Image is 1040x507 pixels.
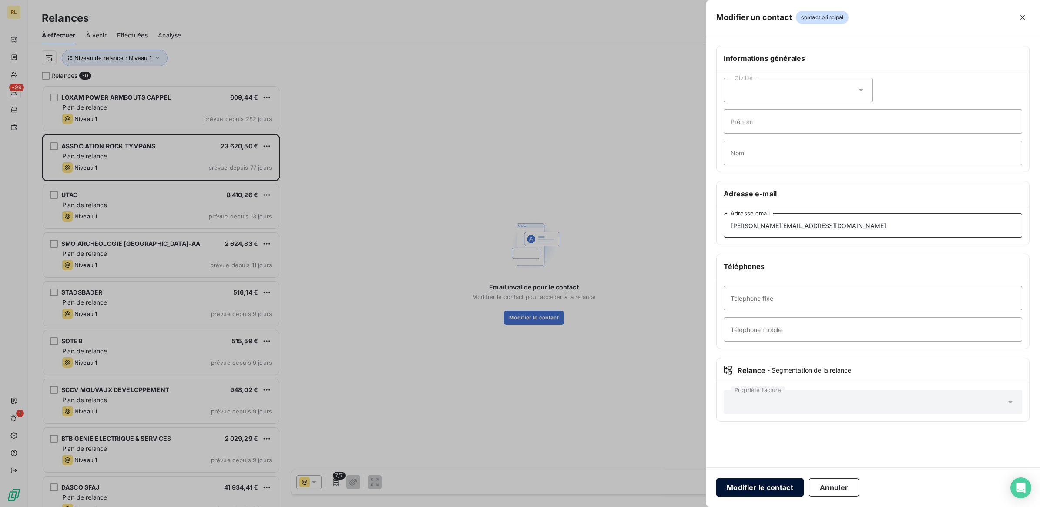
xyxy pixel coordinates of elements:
span: - Segmentation de la relance [767,366,851,375]
span: contact principal [796,11,849,24]
h6: Téléphones [724,261,1022,272]
button: Modifier le contact [716,478,804,497]
input: placeholder [724,286,1022,310]
div: Open Intercom Messenger [1010,477,1031,498]
input: placeholder [724,109,1022,134]
input: placeholder [724,213,1022,238]
input: placeholder [724,317,1022,342]
h6: Informations générales [724,53,1022,64]
div: Relance [724,365,1022,376]
button: Annuler [809,478,859,497]
input: placeholder [724,141,1022,165]
h6: Adresse e-mail [724,188,1022,199]
h5: Modifier un contact [716,11,792,24]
